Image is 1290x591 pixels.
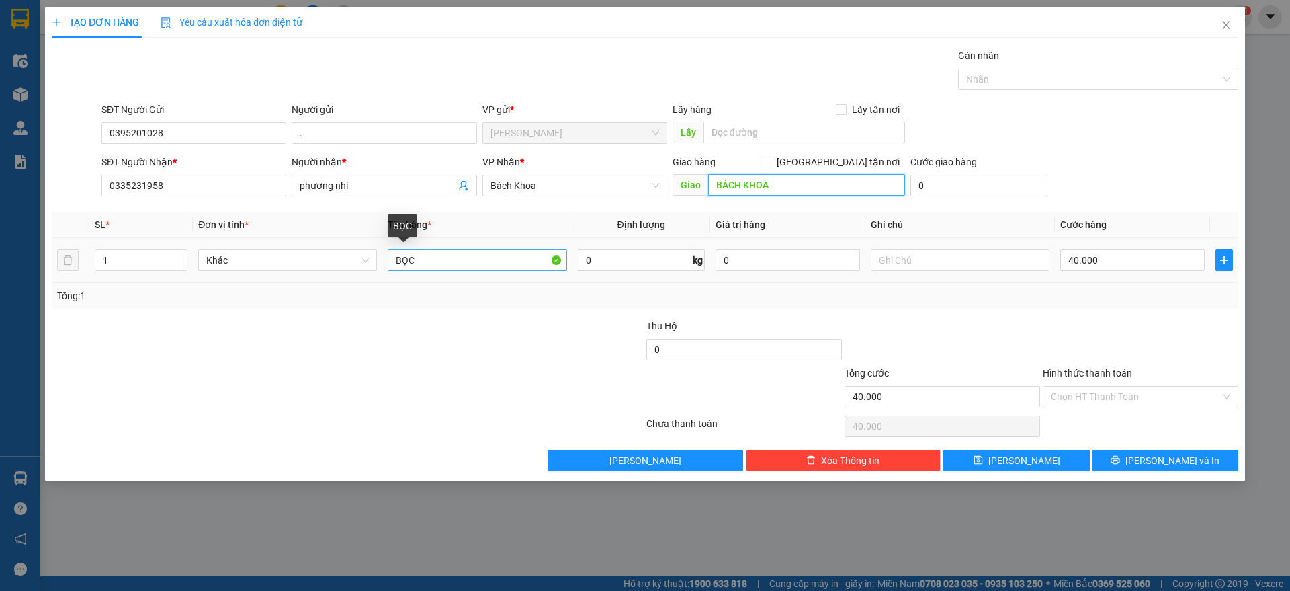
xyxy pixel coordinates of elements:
div: Người gửi [292,102,476,117]
span: Đơn vị tính [198,219,249,230]
span: Yêu cầu xuất hóa đơn điện tử [161,17,302,28]
label: Hình thức thanh toán [1043,368,1132,379]
span: Giá trị hàng [716,219,765,230]
span: Khác [206,250,369,270]
button: plus [1215,249,1233,271]
span: VP Nhận [482,157,520,167]
button: delete [57,249,79,271]
span: printer [1111,455,1120,466]
div: VP gửi [482,102,667,117]
button: deleteXóa Thông tin [746,450,941,471]
button: save[PERSON_NAME] [943,450,1089,471]
span: Giao [673,174,708,196]
div: SĐT Người Nhận [101,155,286,169]
span: plus [52,17,61,27]
div: [PERSON_NAME] [11,11,119,42]
span: save [974,455,983,466]
span: 211 LÔ 1, CX THANH ĐA P27 BÌNH THẠNH [128,79,210,220]
span: Xóa Thông tin [821,453,879,468]
div: Tổng: 1 [57,288,498,303]
button: printer[PERSON_NAME] và In [1092,450,1238,471]
input: 0 [716,249,860,271]
input: Dọc đường [708,174,905,196]
span: user-add [458,180,469,191]
input: Dọc đường [703,122,905,143]
span: Cước hàng [1060,219,1107,230]
span: kg [691,249,705,271]
span: TC: [128,86,146,100]
div: SĐT Người Gửi [101,102,286,117]
div: 0982171768 [128,60,222,79]
span: [PERSON_NAME] [988,453,1060,468]
div: 0336729381 [11,58,119,77]
span: [PERSON_NAME] và In [1125,453,1219,468]
div: GH Tận Nơi [128,11,222,44]
label: Cước giao hàng [910,157,977,167]
span: [GEOGRAPHIC_DATA] tận nơi [771,155,905,169]
div: Người nhận [292,155,476,169]
span: Bách Khoa [490,175,659,196]
span: TẠO ĐƠN HÀNG [52,17,139,28]
span: Lấy tận nơi [847,102,905,117]
label: Gán nhãn [958,50,999,61]
span: Nhận: [128,13,161,27]
img: icon [161,17,171,28]
span: Tổng cước [845,368,889,379]
input: VD: Bàn, Ghế [388,249,566,271]
span: Lấy hàng [673,104,712,115]
span: Gia Kiệm [490,123,659,143]
input: Ghi Chú [871,249,1049,271]
span: Gửi: [11,11,32,26]
span: Định lượng [617,219,665,230]
button: Close [1207,7,1245,44]
span: Thu Hộ [646,321,677,331]
span: Lấy [673,122,703,143]
div: Chưa thanh toán [645,416,843,440]
div: BỌC [388,214,417,237]
span: delete [806,455,816,466]
span: SL [95,219,105,230]
button: [PERSON_NAME] [548,450,743,471]
span: plus [1216,255,1232,266]
span: close [1221,19,1232,30]
th: Ghi chú [865,212,1055,238]
input: Cước giao hàng [910,175,1047,196]
span: [PERSON_NAME] [609,453,681,468]
span: Giao hàng [673,157,716,167]
div: THẢO [128,44,222,60]
div: . [11,42,119,58]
